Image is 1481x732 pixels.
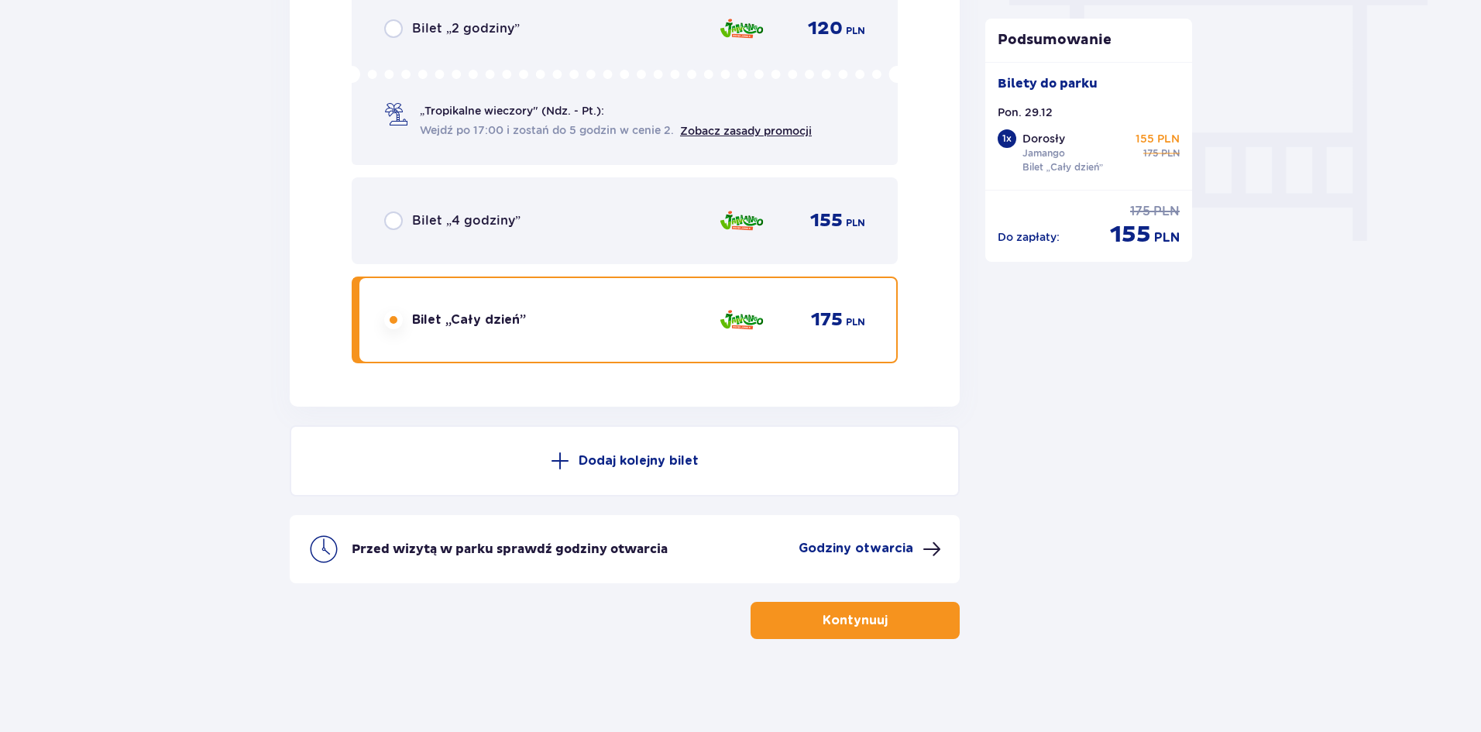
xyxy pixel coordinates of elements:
p: 175 [1143,146,1158,160]
p: 120 [808,17,843,40]
p: Bilet „Cały dzień” [1022,160,1104,174]
p: Bilet „2 godziny” [412,20,520,37]
p: Bilet „Cały dzień” [412,311,526,328]
p: 155 [810,209,843,232]
p: 175 [1130,203,1150,220]
div: 1 x [998,129,1016,148]
button: Dodaj kolejny bilet [290,425,960,497]
p: Do zapłaty : [998,229,1060,245]
p: Kontynuuj [823,612,888,629]
a: Zobacz zasady promocji [680,125,812,137]
p: PLN [1161,146,1180,160]
p: Przed wizytą w parku sprawdź godziny otwarcia [352,541,668,558]
p: 175 [811,308,843,332]
p: Podsumowanie [985,31,1193,50]
p: „Tropikalne wieczory" (Ndz. - Pt.): [420,103,604,119]
button: Godziny otwarcia [799,540,941,558]
img: zone logo [719,304,765,336]
p: Bilet „4 godziny” [412,212,521,229]
p: 155 [1110,220,1151,249]
img: zone logo [719,12,765,45]
p: PLN [846,315,865,329]
img: zone logo [719,204,765,237]
p: Jamango [1022,146,1065,160]
p: Dodaj kolejny bilet [579,452,699,469]
p: PLN [846,216,865,230]
p: PLN [1153,203,1180,220]
p: Bilety do parku [998,75,1098,92]
p: Godziny otwarcia [799,540,913,557]
p: 155 PLN [1136,131,1180,146]
button: Kontynuuj [751,602,960,639]
img: clock icon [308,534,339,565]
p: Dorosły [1022,131,1065,146]
p: PLN [1154,229,1180,246]
p: PLN [846,24,865,38]
span: Wejdź po 17:00 i zostań do 5 godzin w cenie 2. [420,122,674,138]
p: Pon. 29.12 [998,105,1053,120]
